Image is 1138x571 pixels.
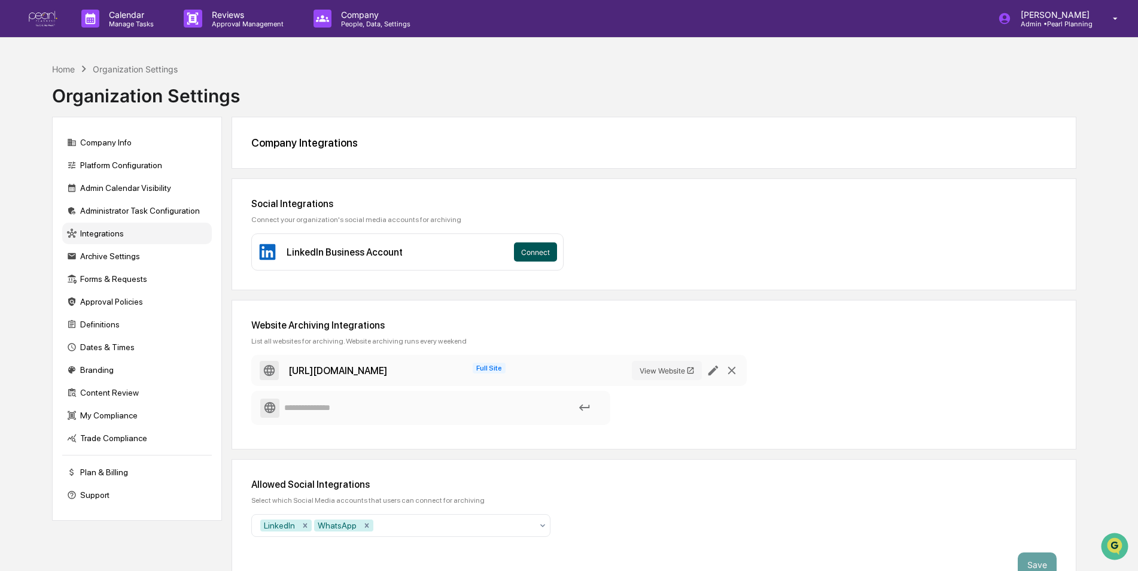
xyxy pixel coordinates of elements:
[84,202,145,212] a: Powered byPylon
[119,203,145,212] span: Pylon
[82,146,153,168] a: 🗄️Attestations
[251,479,1057,490] div: Allowed Social Integrations
[41,92,196,104] div: Start new chat
[62,336,212,358] div: Dates & Times
[87,152,96,162] div: 🗄️
[52,64,75,74] div: Home
[52,75,240,107] div: Organization Settings
[331,10,416,20] p: Company
[29,11,57,27] img: logo
[12,152,22,162] div: 🖐️
[12,175,22,184] div: 🔎
[93,64,178,74] div: Organization Settings
[62,314,212,335] div: Definitions
[260,520,299,531] div: LinkedIn
[62,154,212,176] div: Platform Configuration
[62,223,212,244] div: Integrations
[62,427,212,449] div: Trade Compliance
[251,337,1057,345] div: List all websites for archiving. Website archiving runs every weekend
[99,10,160,20] p: Calendar
[314,520,360,531] div: WhatsApp
[62,484,212,506] div: Support
[514,242,557,262] button: Connect
[62,461,212,483] div: Plan & Billing
[202,10,290,20] p: Reviews
[41,104,151,113] div: We're available if you need us!
[62,177,212,199] div: Admin Calendar Visibility
[251,320,1057,331] div: Website Archiving Integrations
[99,151,148,163] span: Attestations
[62,132,212,153] div: Company Info
[62,359,212,381] div: Branding
[62,382,212,403] div: Content Review
[251,496,1057,505] div: Select which Social Media accounts that users can connect for archiving
[299,520,312,531] div: Remove LinkedIn
[287,247,403,258] div: LinkedIn Business Account
[258,242,277,262] img: LinkedIn Business Account Icon
[473,363,506,373] span: Full Site
[202,20,290,28] p: Approval Management
[24,151,77,163] span: Preclearance
[99,20,160,28] p: Manage Tasks
[12,25,218,44] p: How can we help?
[203,95,218,110] button: Start new chat
[360,520,373,531] div: Remove WhatsApp
[62,245,212,267] div: Archive Settings
[288,365,387,376] div: https://pearlplan.com/
[251,136,1057,149] div: Company Integrations
[62,200,212,221] div: Administrator Task Configuration
[24,174,75,186] span: Data Lookup
[62,405,212,426] div: My Compliance
[331,20,416,28] p: People, Data, Settings
[1100,531,1132,564] iframe: Open customer support
[251,215,1057,224] div: Connect your organization's social media accounts for archiving
[632,361,702,380] button: View Website
[7,146,82,168] a: 🖐️Preclearance
[251,198,1057,209] div: Social Integrations
[1011,20,1096,28] p: Admin • Pearl Planning
[62,291,212,312] div: Approval Policies
[7,169,80,190] a: 🔎Data Lookup
[1011,10,1096,20] p: [PERSON_NAME]
[62,268,212,290] div: Forms & Requests
[12,92,34,113] img: 1746055101610-c473b297-6a78-478c-a979-82029cc54cd1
